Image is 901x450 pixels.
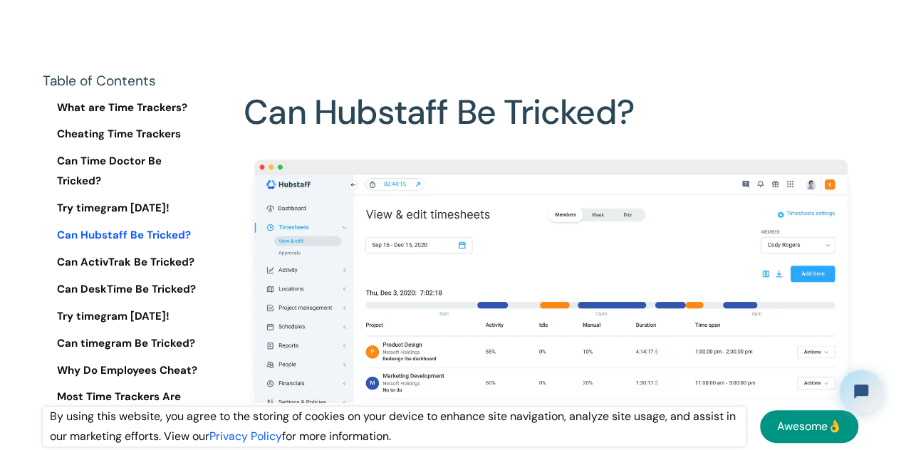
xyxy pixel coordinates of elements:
[43,71,207,91] div: Table of Contents
[43,199,207,219] a: Try timegram [DATE]!
[43,388,207,428] a: Most Time Trackers Are Problematic
[43,280,207,300] a: Can DeskTime Be Tricked?
[43,98,207,118] a: What are Time Trackers?
[244,37,858,145] h2: Can Hubstaff Be Tricked?
[760,410,858,443] a: Awesome👌
[43,407,746,446] div: By using this website, you agree to the storing of cookies on your device to enhance site navigat...
[43,152,207,192] a: Can Time Doctor Be Tricked?
[828,358,895,425] iframe: Tidio Chat
[43,361,207,381] a: Why Do Employees Cheat?
[43,125,207,145] a: Cheating Time Trackers
[209,429,282,444] a: Privacy Policy
[43,253,207,273] a: Can ActivTrak Be Tricked?
[43,226,207,246] a: Can Hubstaff Be Tricked?
[43,334,207,354] a: Can timegram Be Tricked?
[43,307,207,327] a: Try timegram [DATE]!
